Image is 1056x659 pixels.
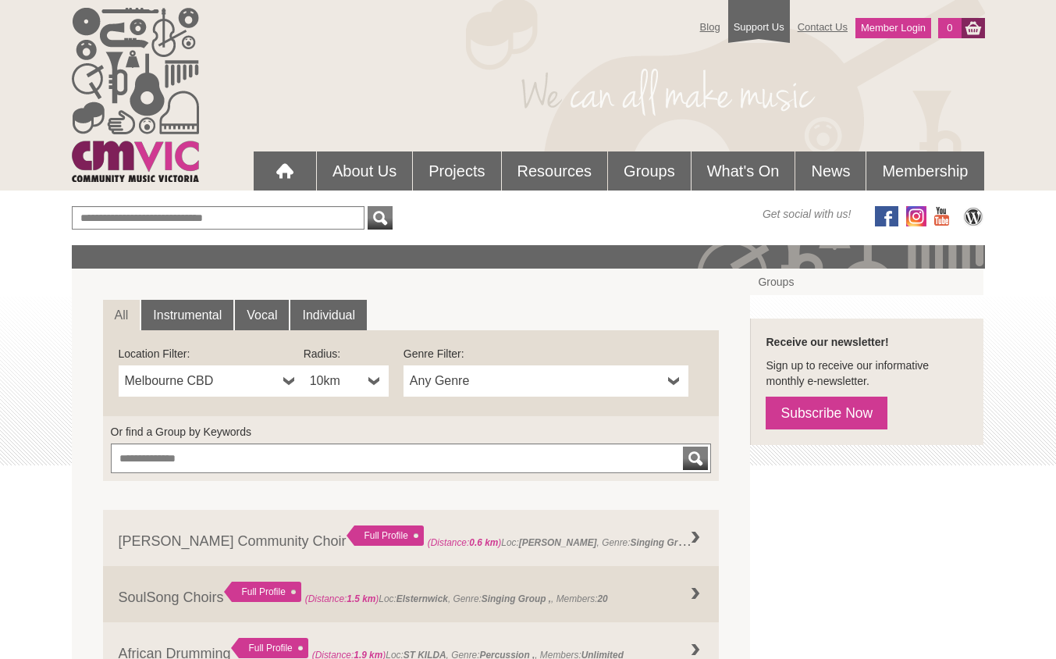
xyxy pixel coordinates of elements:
[855,18,931,38] a: Member Login
[235,300,289,331] a: Vocal
[125,372,277,390] span: Melbourne CBD
[305,593,379,604] span: (Distance: )
[103,300,140,331] a: All
[906,206,926,226] img: icon-instagram.png
[224,582,301,602] div: Full Profile
[103,566,720,622] a: SoulSong Choirs Full Profile (Distance:1.5 km)Loc:Elsternwick, Genre:Singing Group ,, Members:20
[290,300,367,331] a: Individual
[763,206,852,222] span: Get social with us!
[304,346,389,362] label: Radius:
[428,533,702,549] span: Loc: , Genre: ,
[469,537,498,548] strong: 0.6 km
[347,525,424,546] div: Full Profile
[962,206,985,226] img: CMVic Blog
[482,593,551,604] strong: Singing Group ,
[766,358,968,389] p: Sign up to receive our informative monthly e-newsletter.
[103,510,720,566] a: [PERSON_NAME] Community Choir Full Profile (Distance:0.6 km)Loc:[PERSON_NAME], Genre:Singing Grou...
[410,372,662,390] span: Any Genre
[692,151,795,191] a: What's On
[428,537,502,548] span: (Distance: )
[766,336,888,348] strong: Receive our newsletter!
[790,13,855,41] a: Contact Us
[396,593,448,604] strong: Elsternwick
[231,638,308,658] div: Full Profile
[692,13,728,41] a: Blog
[347,593,375,604] strong: 1.5 km
[305,593,608,604] span: Loc: , Genre: , Members:
[766,397,887,429] a: Subscribe Now
[598,593,608,604] strong: 20
[502,151,608,191] a: Resources
[404,365,688,397] a: Any Genre
[317,151,412,191] a: About Us
[111,424,712,440] label: Or find a Group by Keywords
[750,269,983,295] a: Groups
[310,372,362,390] span: 10km
[119,365,304,397] a: Melbourne CBD
[413,151,500,191] a: Projects
[608,151,691,191] a: Groups
[631,533,700,549] strong: Singing Group ,
[119,346,304,362] label: Location Filter:
[141,300,233,331] a: Instrumental
[938,18,961,38] a: 0
[404,346,688,362] label: Genre Filter:
[304,365,389,397] a: 10km
[866,151,983,191] a: Membership
[519,537,597,548] strong: [PERSON_NAME]
[72,8,199,182] img: cmvic_logo.png
[795,151,866,191] a: News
